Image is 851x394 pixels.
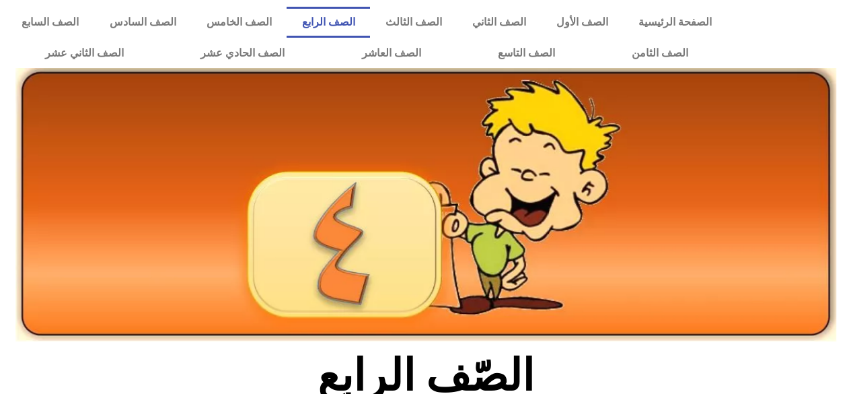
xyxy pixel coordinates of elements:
[7,38,162,69] a: الصف الثاني عشر
[191,7,287,38] a: الصف الخامس
[457,7,541,38] a: الصف الثاني
[162,38,323,69] a: الصف الحادي عشر
[541,7,623,38] a: الصف الأول
[459,38,593,69] a: الصف التاسع
[287,7,370,38] a: الصف الرابع
[7,7,94,38] a: الصف السابع
[370,7,457,38] a: الصف الثالث
[94,7,191,38] a: الصف السادس
[593,38,727,69] a: الصف الثامن
[324,38,459,69] a: الصف العاشر
[623,7,727,38] a: الصفحة الرئيسية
